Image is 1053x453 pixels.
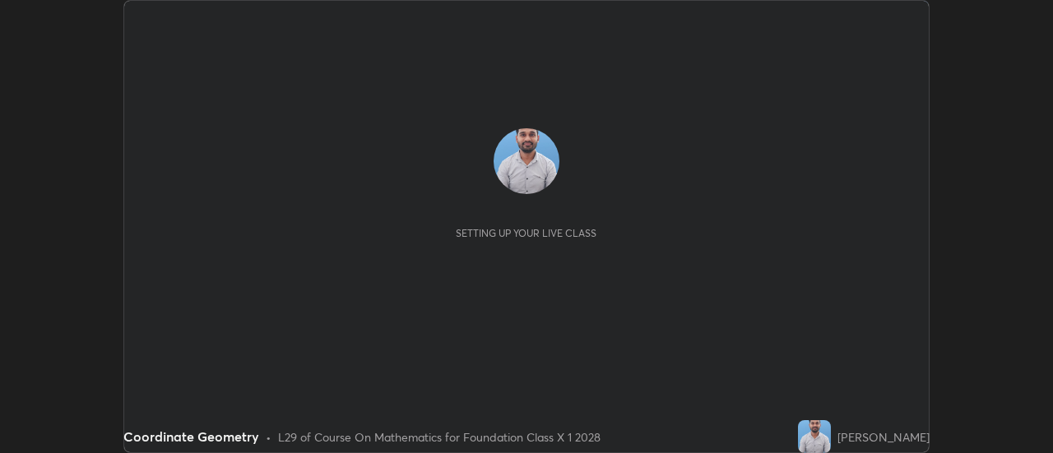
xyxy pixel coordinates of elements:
div: L29 of Course On Mathematics for Foundation Class X 1 2028 [278,428,601,446]
div: Coordinate Geometry [123,427,259,446]
div: [PERSON_NAME] [837,428,930,446]
img: 9134a19db12944be863c26d5fdae2459.jpg [494,128,559,194]
div: • [266,428,271,446]
img: 9134a19db12944be863c26d5fdae2459.jpg [798,420,831,453]
div: Setting up your live class [456,227,596,239]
